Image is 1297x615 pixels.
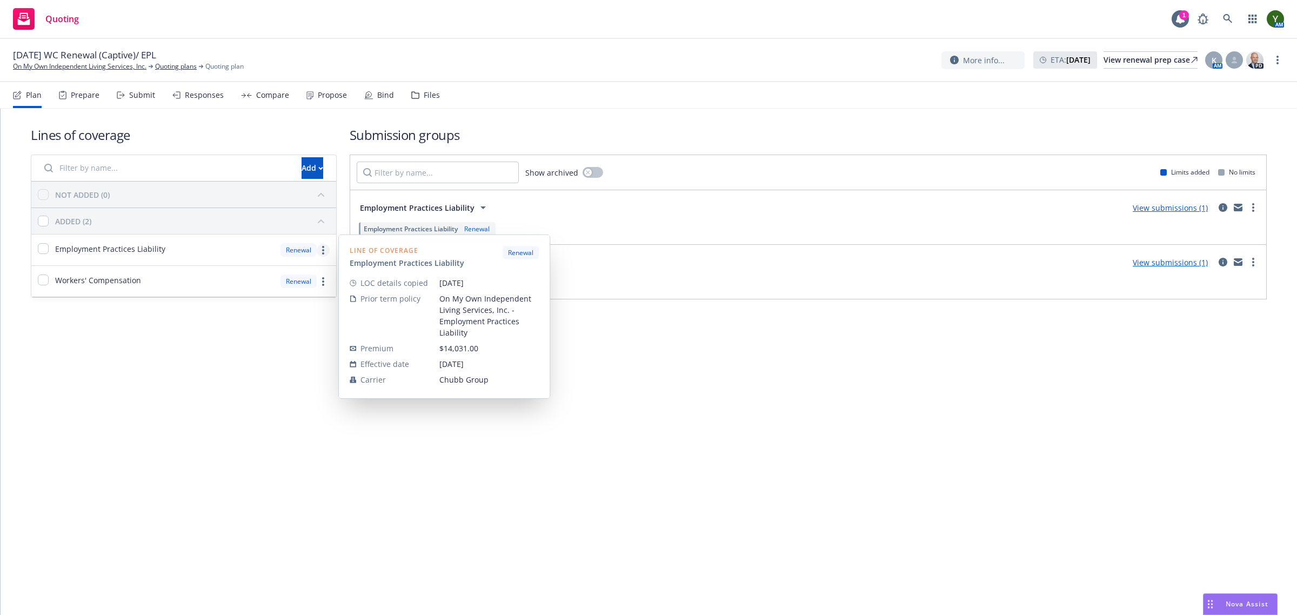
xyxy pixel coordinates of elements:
[963,55,1005,66] span: More info...
[1247,201,1260,214] a: more
[31,126,337,144] h1: Lines of coverage
[256,91,289,99] div: Compare
[1104,51,1198,69] a: View renewal prep case
[377,91,394,99] div: Bind
[1133,203,1208,213] a: View submissions (1)
[13,49,156,62] span: [DATE] WC Renewal (Captive)/ EPL
[350,126,1267,144] h1: Submission groups
[1232,201,1245,214] a: mail
[55,275,141,286] span: Workers' Compensation
[1267,10,1284,28] img: photo
[317,244,330,257] a: more
[1218,168,1255,177] div: No limits
[1192,8,1214,30] a: Report a Bug
[1204,594,1217,614] div: Drag to move
[13,62,146,71] a: On My Own Independent Living Services, Inc.
[1133,257,1208,268] a: View submissions (1)
[302,157,323,179] button: Add
[55,243,165,255] span: Employment Practices Liability
[302,158,323,178] div: Add
[38,157,295,179] input: Filter by name...
[318,91,347,99] div: Propose
[9,4,83,34] a: Quoting
[364,224,458,233] span: Employment Practices Liability
[55,186,330,203] button: NOT ADDED (0)
[45,15,79,23] span: Quoting
[941,51,1025,69] button: More info...
[55,212,330,230] button: ADDED (2)
[1216,256,1229,269] a: circleInformation
[360,202,474,213] span: Employment Practices Liability
[357,197,493,218] button: Employment Practices Liability
[1247,256,1260,269] a: more
[1216,201,1229,214] a: circleInformation
[1226,599,1268,609] span: Nova Assist
[1203,593,1278,615] button: Nova Assist
[185,91,224,99] div: Responses
[1271,54,1284,66] a: more
[55,216,91,227] div: ADDED (2)
[1104,52,1198,68] div: View renewal prep case
[1242,8,1263,30] a: Switch app
[357,162,519,183] input: Filter by name...
[1066,55,1091,65] strong: [DATE]
[205,62,244,71] span: Quoting plan
[155,62,197,71] a: Quoting plans
[129,91,155,99] div: Submit
[1160,168,1209,177] div: Limits added
[424,91,440,99] div: Files
[1051,54,1091,65] span: ETA :
[1246,51,1263,69] img: photo
[55,189,110,200] div: NOT ADDED (0)
[26,91,42,99] div: Plan
[1179,10,1189,20] div: 1
[1217,8,1239,30] a: Search
[280,275,317,288] div: Renewal
[280,243,317,257] div: Renewal
[1212,55,1216,66] span: K
[1232,256,1245,269] a: mail
[462,224,492,233] div: Renewal
[71,91,99,99] div: Prepare
[317,275,330,288] a: more
[525,167,578,178] span: Show archived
